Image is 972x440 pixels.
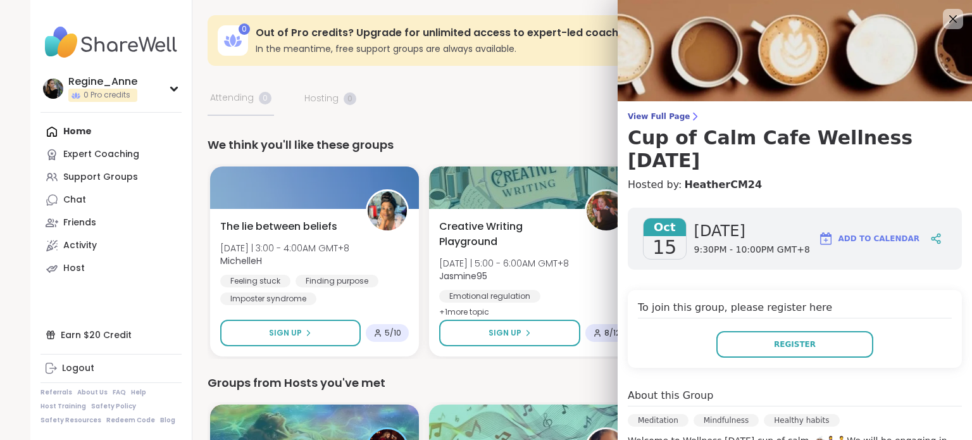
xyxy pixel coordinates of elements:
span: 15 [652,236,676,259]
a: Host [40,257,182,280]
span: 5 / 10 [385,328,401,338]
img: MichelleH [368,191,407,230]
div: Activity [63,239,97,252]
span: Creative Writing Playground [439,219,571,249]
img: Regine_Anne [43,79,63,99]
a: Help [131,388,146,397]
a: Referrals [40,388,72,397]
div: Host [63,262,85,275]
button: Add to Calendar [813,223,925,254]
button: Register [716,331,873,358]
div: 0 [239,23,250,35]
div: Friends [63,217,96,229]
button: Sign Up [439,320,580,346]
h3: Out of Pro credits? Upgrade for unlimited access to expert-led coaching groups. [256,26,823,40]
a: Host Training [40,402,86,411]
span: [DATE] [694,221,810,241]
a: View Full PageCup of Calm Cafe Wellness [DATE] [628,111,962,172]
a: Blog [160,416,175,425]
span: 9:30PM - 10:00PM GMT+8 [694,244,810,256]
img: ShareWell Nav Logo [40,20,182,65]
img: ShareWell Logomark [818,231,833,246]
b: MichelleH [220,255,262,267]
div: Emotional regulation [439,290,540,303]
a: HeatherCM24 [684,177,762,192]
h4: To join this group, please register here [638,300,952,318]
a: FAQ [113,388,126,397]
span: [DATE] | 3:00 - 4:00AM GMT+8 [220,242,349,255]
div: Feeling stuck [220,275,290,287]
div: Expert Coaching [63,148,139,161]
div: Imposter syndrome [220,292,316,305]
span: Sign Up [489,327,521,339]
a: About Us [77,388,108,397]
div: Meditation [628,414,688,427]
a: Friends [40,211,182,234]
span: 8 / 12 [604,328,620,338]
div: Mindfulness [694,414,759,427]
span: 0 Pro credits [84,90,130,101]
span: The lie between beliefs [220,219,337,234]
a: Safety Resources [40,416,101,425]
span: View Full Page [628,111,962,122]
h3: Cup of Calm Cafe Wellness [DATE] [628,127,962,172]
a: Redeem Code [106,416,155,425]
div: Chat [63,194,86,206]
a: Activity [40,234,182,257]
button: Sign Up [220,320,361,346]
h4: About this Group [628,388,713,403]
a: Logout [40,357,182,380]
a: Safety Policy [91,402,136,411]
div: Regine_Anne [68,75,137,89]
div: Earn $20 Credit [40,324,182,346]
h3: In the meantime, free support groups are always available. [256,42,823,55]
span: Register [774,339,816,350]
span: Add to Calendar [838,233,919,244]
b: Jasmine95 [439,270,487,282]
h4: Hosted by: [628,177,962,192]
div: Groups from Hosts you've met [208,374,926,392]
a: Expert Coaching [40,143,182,166]
a: Chat [40,189,182,211]
img: Jasmine95 [587,191,626,230]
div: Support Groups [63,171,138,184]
a: Support Groups [40,166,182,189]
div: Finding purpose [296,275,378,287]
span: Sign Up [269,327,302,339]
span: [DATE] | 5:00 - 6:00AM GMT+8 [439,257,569,270]
div: We think you'll like these groups [208,136,926,154]
div: Healthy habits [764,414,839,427]
div: Logout [62,362,94,375]
span: Oct [644,218,686,236]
